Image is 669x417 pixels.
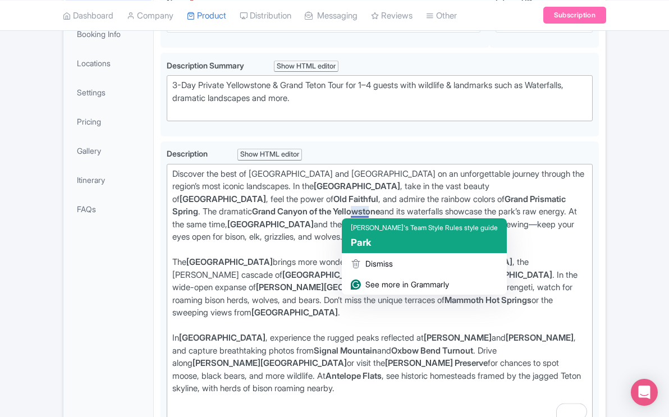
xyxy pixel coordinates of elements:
strong: [PERSON_NAME][GEOGRAPHIC_DATA] [256,282,410,292]
span: Description Summary [167,61,246,70]
div: In , experience the rugged peaks reflected at and , and capture breathtaking photos from and . Dr... [172,332,587,407]
strong: Oxbow Bend Turnout [391,345,473,356]
div: Discover the best of [GEOGRAPHIC_DATA] and [GEOGRAPHIC_DATA] on an unforgettable journey through ... [172,168,587,256]
strong: [GEOGRAPHIC_DATA] [466,269,552,280]
strong: Grand Canyon of the Yellowstone [252,206,380,217]
div: The brings more wonders: the quiet beauty of , the [PERSON_NAME] cascade of , and the dramatic cl... [172,256,587,332]
strong: [GEOGRAPHIC_DATA] [314,181,400,191]
strong: [PERSON_NAME] [424,332,492,343]
strong: [GEOGRAPHIC_DATA] [251,307,338,318]
strong: [GEOGRAPHIC_DATA] [227,219,314,230]
a: FAQs [66,196,151,222]
strong: [PERSON_NAME][GEOGRAPHIC_DATA] [193,358,347,368]
div: Show HTML editor [237,149,302,161]
strong: Old Faithful [333,194,378,204]
a: Pricing [66,109,151,134]
a: Locations [66,51,151,76]
a: Itinerary [66,167,151,193]
div: Show HTML editor [274,61,338,72]
div: 3-Day Private Yellowstone & Grand Teton Tour for 1–4 guests with wildlife & landmarks such as Wat... [172,79,587,117]
span: Description [167,149,209,158]
strong: [PERSON_NAME] [506,332,574,343]
a: Booking Info [66,21,151,47]
a: Subscription [543,7,606,24]
strong: [GEOGRAPHIC_DATA] [186,256,273,267]
div: Open Intercom Messenger [631,379,658,406]
strong: [GEOGRAPHIC_DATA] [180,194,266,204]
strong: Signal Mountain [314,345,377,356]
strong: Mammoth Hot Springs [445,295,531,305]
strong: Antelope Flats [326,370,382,381]
a: Settings [66,80,151,105]
strong: [GEOGRAPHIC_DATA] [179,332,265,343]
strong: [GEOGRAPHIC_DATA] [282,269,369,280]
strong: [PERSON_NAME] Preserve [385,358,488,368]
a: Gallery [66,138,151,163]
